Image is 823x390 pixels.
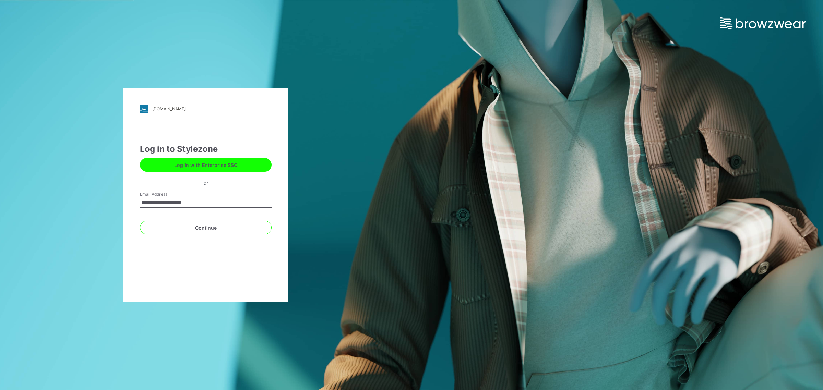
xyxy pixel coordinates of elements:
div: Log in to Stylezone [140,143,272,155]
div: [DOMAIN_NAME] [152,106,186,111]
div: or [198,179,214,186]
img: svg+xml;base64,PHN2ZyB3aWR0aD0iMjgiIGhlaWdodD0iMjgiIHZpZXdCb3g9IjAgMCAyOCAyOCIgZmlsbD0ibm9uZSIgeG... [140,105,148,113]
a: [DOMAIN_NAME] [140,105,272,113]
button: Continue [140,221,272,234]
button: Log in with Enterprise SSO [140,158,272,172]
img: browzwear-logo.73288ffb.svg [720,17,806,29]
label: Email Address [140,191,188,197]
